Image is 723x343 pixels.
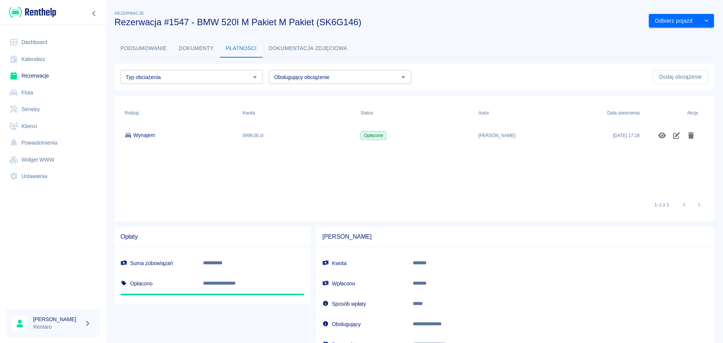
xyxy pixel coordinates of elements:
a: Flota [6,84,100,101]
a: Rezerwacje [6,67,100,84]
h6: Opłacono [120,280,191,287]
span: Opłacone [361,132,386,139]
button: Dokumentacja zdjęciowa [263,40,354,58]
button: Sort [596,108,607,118]
h6: Kwota [322,259,401,267]
div: Status [360,102,373,123]
a: Kalendarz [6,51,100,68]
h6: Suma zobowiązań [120,259,191,267]
h3: Rezerwacja #1547 - BMW 520I M Pakiet M Pakiet (SK6G146) [114,17,643,27]
span: Rezerwacje [114,11,144,15]
span: Nadpłata: 0,00 zł [120,294,304,295]
div: 1 lip 2025, 17:18 [613,132,640,139]
a: Serwisy [6,101,100,118]
button: Usuń obciążenie [684,129,699,142]
span: Opłaty [120,233,304,241]
button: drop-down [699,14,714,28]
div: Rodzaj [121,102,239,123]
div: Data utworzenia [593,102,644,123]
button: Zwiń nawigację [88,9,100,18]
button: Otwórz [250,72,260,82]
p: 1–1 z 1 [654,201,669,208]
div: Data utworzenia [607,102,639,123]
div: Rodzaj [125,102,139,123]
button: Płatności [220,40,263,58]
a: Renthelp logo [6,6,56,18]
p: Rentaro [33,323,81,331]
div: Autor [474,102,592,123]
div: Akcje [644,102,702,123]
a: Widget WWW [6,151,100,168]
a: Dashboard [6,34,100,51]
div: Status [357,102,474,123]
button: Edytuj obciążenie [669,129,684,142]
div: 5999,00 zł [239,123,357,148]
button: Pokaż szczegóły [655,129,670,142]
button: Otwórz [398,72,409,82]
button: Dodaj obciążenie [653,70,708,84]
button: Podsumowanie [114,40,173,58]
div: Akcje [687,102,698,123]
div: Kwota [239,102,357,123]
button: Dokumenty [173,40,220,58]
button: Odbierz pojazd [649,14,699,28]
span: [PERSON_NAME] [322,233,708,241]
a: Powiadomienia [6,134,100,151]
a: Klienci [6,118,100,135]
img: Renthelp logo [9,6,56,18]
h6: Obsługujący [322,320,401,328]
h6: [PERSON_NAME] [33,316,81,323]
h6: Wpłacono [322,280,401,287]
div: Autor [478,102,489,123]
div: [PERSON_NAME] [474,123,592,148]
a: Ustawienia [6,168,100,185]
p: Wynajem [133,131,155,139]
div: Kwota [243,102,255,123]
h6: Sposób wpłaty [322,300,401,308]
